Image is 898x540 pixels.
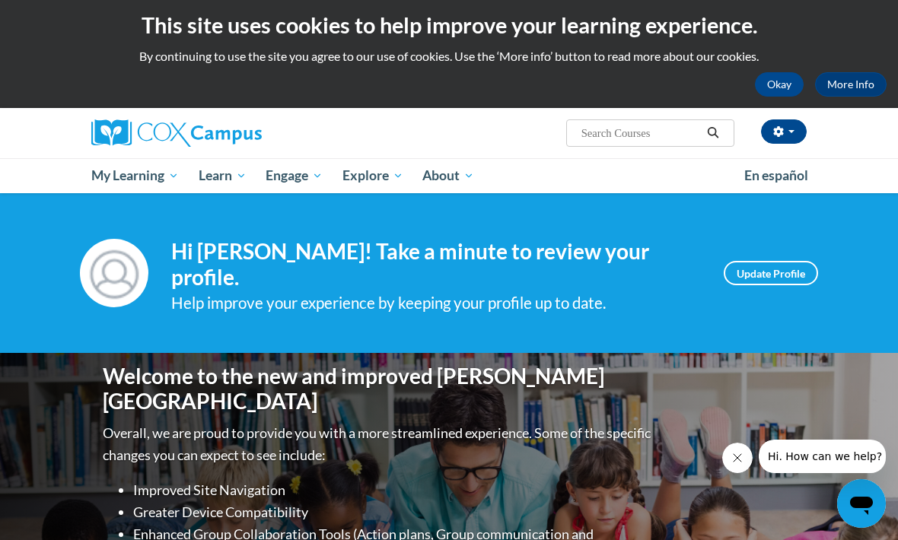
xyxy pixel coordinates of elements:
[91,119,314,147] a: Cox Campus
[11,10,887,40] h2: This site uses cookies to help improve your learning experience.
[81,158,189,193] a: My Learning
[171,239,701,290] h4: Hi [PERSON_NAME]! Take a minute to review your profile.
[722,443,753,473] iframe: Close message
[199,167,247,185] span: Learn
[256,158,333,193] a: Engage
[91,167,179,185] span: My Learning
[759,440,886,473] iframe: Message from company
[333,158,413,193] a: Explore
[11,48,887,65] p: By continuing to use the site you agree to our use of cookies. Use the ‘More info’ button to read...
[734,160,818,192] a: En español
[702,124,724,142] button: Search
[266,167,323,185] span: Engage
[724,261,818,285] a: Update Profile
[761,119,807,144] button: Account Settings
[171,291,701,316] div: Help improve your experience by keeping your profile up to date.
[189,158,256,193] a: Learn
[755,72,804,97] button: Okay
[91,119,262,147] img: Cox Campus
[422,167,474,185] span: About
[744,167,808,183] span: En español
[133,479,654,501] li: Improved Site Navigation
[342,167,403,185] span: Explore
[837,479,886,528] iframe: Button to launch messaging window
[80,239,148,307] img: Profile Image
[80,158,818,193] div: Main menu
[103,422,654,466] p: Overall, we are proud to provide you with a more streamlined experience. Some of the specific cha...
[580,124,702,142] input: Search Courses
[413,158,485,193] a: About
[815,72,887,97] a: More Info
[133,501,654,523] li: Greater Device Compatibility
[103,364,654,415] h1: Welcome to the new and improved [PERSON_NAME][GEOGRAPHIC_DATA]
